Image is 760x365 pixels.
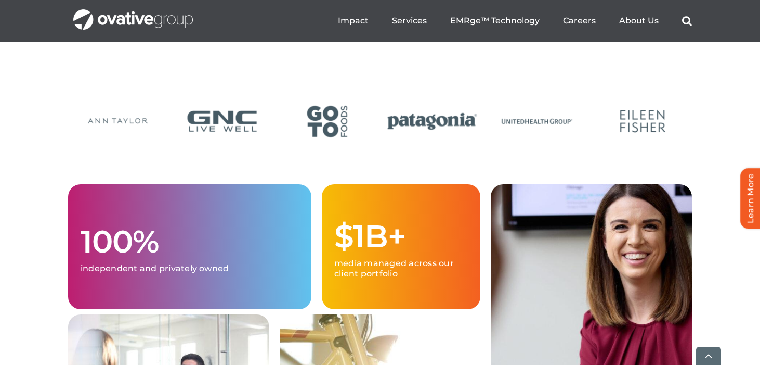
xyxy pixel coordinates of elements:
h1: 100% [81,225,299,258]
p: media managed across our client portfolio [334,258,468,279]
span: Let's Raise The [68,170,274,207]
div: 22 / 24 [383,101,481,144]
a: Services [392,16,427,26]
div: 24 / 24 [594,101,692,144]
a: Search [682,16,692,26]
p: independent and privately owned [81,263,299,274]
div: 19 / 24 [68,101,166,144]
nav: Menu [338,4,692,37]
a: OG_Full_horizontal_WHT [73,8,193,18]
div: 23 / 24 [488,101,586,144]
a: EMRge™ Technology [450,16,540,26]
a: About Us [619,16,659,26]
a: Careers [563,16,596,26]
div: 21 / 24 [278,101,376,144]
a: Impact [338,16,369,26]
div: 20 / 24 [173,101,271,144]
h1: $1B+ [334,220,468,253]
